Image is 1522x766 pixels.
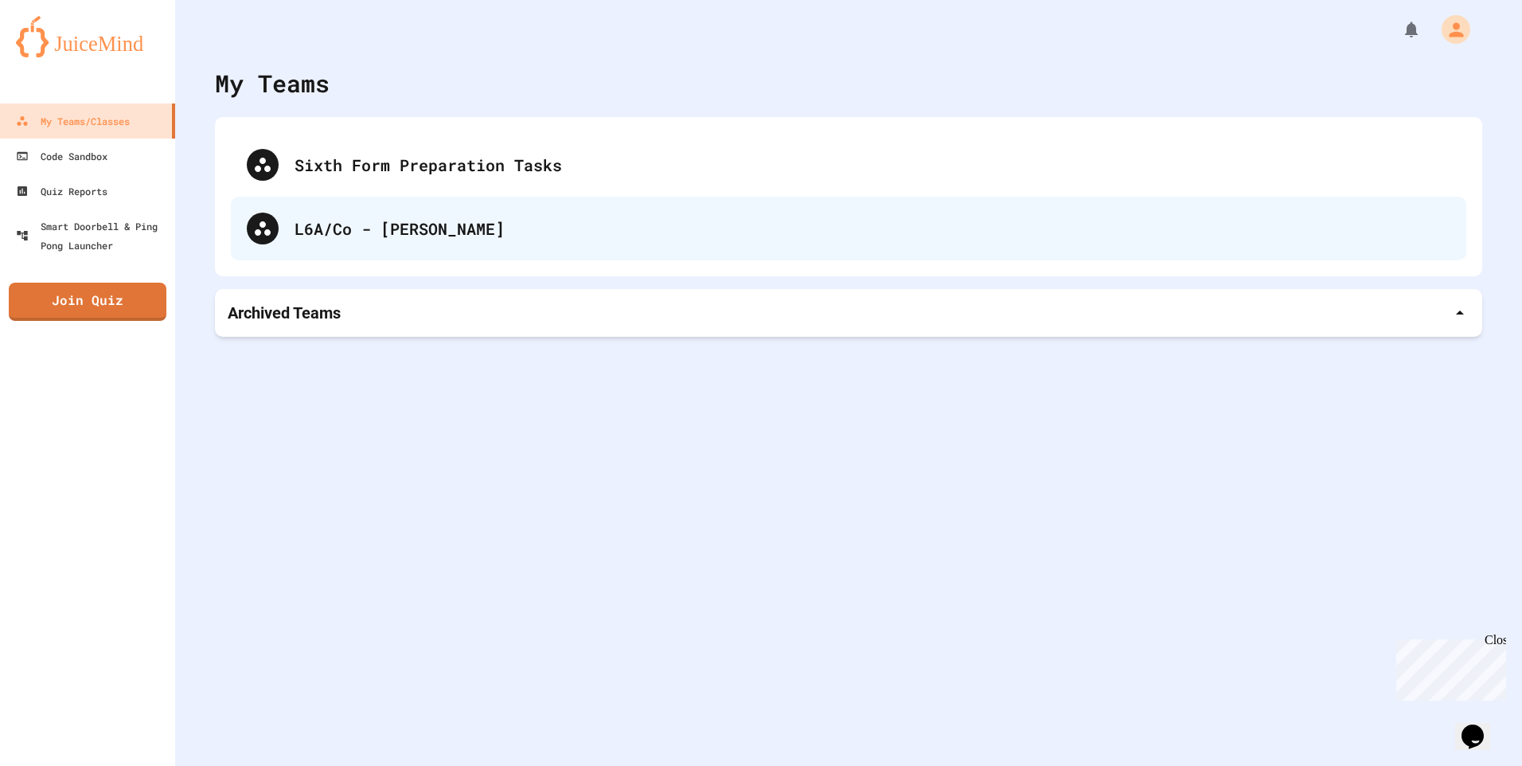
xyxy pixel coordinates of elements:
[1372,16,1425,43] div: My Notifications
[16,16,159,57] img: logo-orange.svg
[228,302,341,324] p: Archived Teams
[215,65,330,101] div: My Teams
[16,111,130,131] div: My Teams/Classes
[16,147,107,166] div: Code Sandbox
[295,217,1450,240] div: L6A/Co - [PERSON_NAME]
[16,182,107,201] div: Quiz Reports
[9,283,166,321] a: Join Quiz
[16,217,169,255] div: Smart Doorbell & Ping Pong Launcher
[1390,633,1506,701] iframe: chat widget
[6,6,110,101] div: Chat with us now!Close
[231,197,1466,260] div: L6A/Co - [PERSON_NAME]
[1425,11,1474,48] div: My Account
[1455,702,1506,750] iframe: chat widget
[295,153,1450,177] div: Sixth Form Preparation Tasks
[231,133,1466,197] div: Sixth Form Preparation Tasks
